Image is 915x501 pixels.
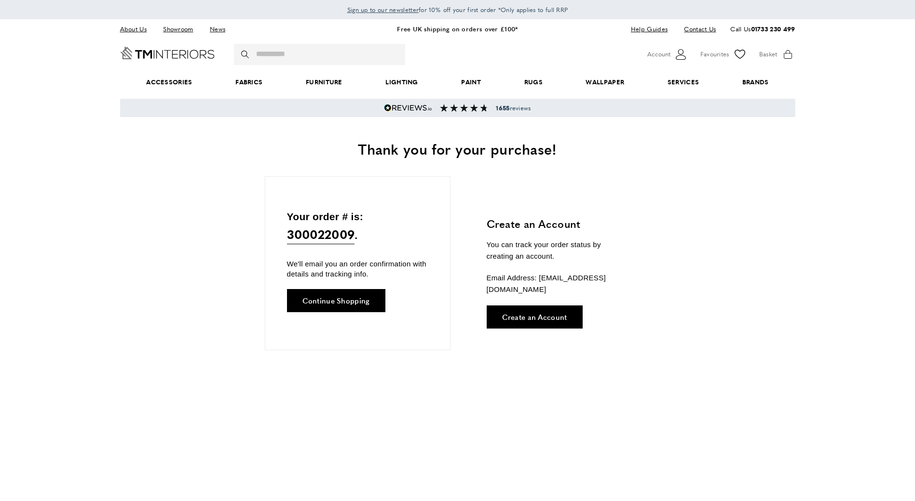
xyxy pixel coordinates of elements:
[646,67,721,97] a: Services
[440,104,488,112] img: Reviews section
[287,209,428,245] p: Your order # is: .
[241,44,251,65] button: Search
[487,239,629,262] p: You can track your order status by creating an account.
[214,67,284,97] a: Fabrics
[287,259,428,279] p: We'll email you an order confirmation with details and tracking info.
[156,23,200,36] a: Showroom
[503,67,564,97] a: Rugs
[624,23,675,36] a: Help Guides
[364,67,440,97] a: Lighting
[358,138,557,159] span: Thank you for your purchase!
[487,272,629,295] p: Email Address: [EMAIL_ADDRESS][DOMAIN_NAME]
[496,104,531,112] span: reviews
[124,67,214,97] span: Accessories
[700,47,747,62] a: Favourites
[487,216,629,231] h3: Create an Account
[502,313,567,320] span: Create an Account
[487,305,583,329] a: Create an Account
[440,67,503,97] a: Paint
[647,47,688,62] button: Customer Account
[347,5,568,14] span: for 10% off your first order *Only applies to full RRP
[287,289,385,312] a: Continue Shopping
[397,24,518,33] a: Free UK shipping on orders over £100*
[647,49,670,59] span: Account
[496,104,509,112] strong: 1655
[120,47,215,59] a: Go to Home page
[287,224,355,244] span: 300022009
[564,67,646,97] a: Wallpaper
[677,23,716,36] a: Contact Us
[730,24,795,34] p: Call Us
[721,67,790,97] a: Brands
[751,24,795,33] a: 01733 230 499
[120,23,154,36] a: About Us
[284,67,364,97] a: Furniture
[302,297,370,304] span: Continue Shopping
[384,104,432,112] img: Reviews.io 5 stars
[203,23,232,36] a: News
[347,5,419,14] a: Sign up to our newsletter
[700,49,729,59] span: Favourites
